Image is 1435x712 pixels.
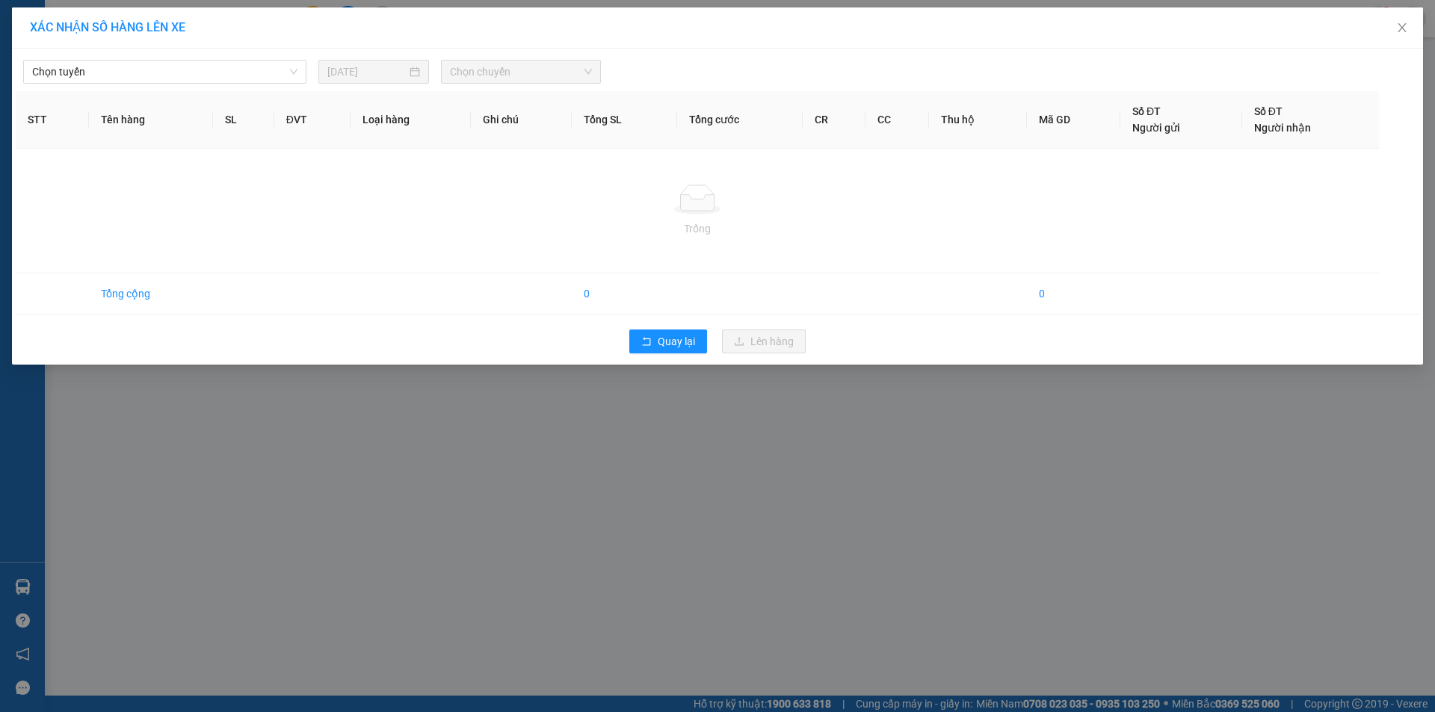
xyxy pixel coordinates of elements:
th: Tổng SL [572,91,677,149]
th: CC [865,91,929,149]
img: logo [7,43,40,96]
th: Loại hàng [351,91,471,149]
th: Thu hộ [929,91,1026,149]
strong: CHUYỂN PHÁT NHANH ĐÔNG LÝ [49,12,151,61]
td: Tổng cộng [89,273,213,315]
td: 0 [1027,273,1120,315]
span: HS1408250278 [158,61,247,76]
th: STT [16,91,89,149]
button: uploadLên hàng [722,329,806,353]
span: Người nhận [1254,122,1311,134]
th: Tổng cước [677,91,803,149]
th: ĐVT [274,91,351,149]
span: rollback [641,336,652,348]
span: Chọn tuyến [32,61,297,83]
th: Mã GD [1027,91,1120,149]
span: Người gửi [1132,122,1180,134]
span: Số ĐT [1132,105,1161,117]
span: Số ĐT [1254,105,1283,117]
button: rollbackQuay lại [629,329,707,353]
th: CR [803,91,866,149]
span: Chọn chuyến [450,61,592,83]
th: Tên hàng [89,91,213,149]
td: 0 [572,273,677,315]
strong: PHIẾU BIÊN NHẬN [59,82,141,114]
span: XÁC NHẬN SỐ HÀNG LÊN XE [30,20,185,34]
th: Ghi chú [471,91,573,149]
button: Close [1381,7,1423,49]
input: 14/08/2025 [327,64,407,80]
span: Quay lại [658,333,695,350]
span: close [1396,22,1408,34]
th: SL [213,91,274,149]
div: Trống [28,220,1367,237]
span: SĐT XE [74,64,123,79]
